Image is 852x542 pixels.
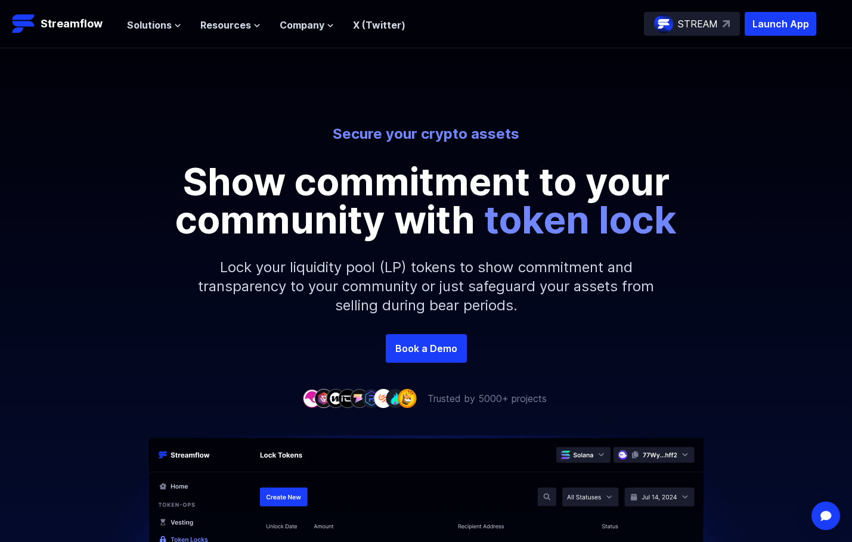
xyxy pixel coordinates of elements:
[280,18,324,32] span: Company
[374,389,393,407] img: company-7
[200,18,251,32] span: Resources
[362,389,381,407] img: company-6
[654,14,673,33] img: streamflow-logo-circle.png
[127,18,181,32] button: Solutions
[398,389,417,407] img: company-9
[811,501,840,530] div: Open Intercom Messenger
[96,124,757,144] p: Secure your crypto assets
[644,12,740,36] a: STREAM
[170,239,683,334] p: Lock your liquidity pool (LP) tokens to show commitment and transparency to your community or jus...
[314,389,333,407] img: company-2
[484,197,677,242] span: token lock
[326,389,345,407] img: company-3
[302,389,321,407] img: company-1
[386,334,467,363] a: Book a Demo
[427,391,547,406] p: Trusted by 5000+ projects
[353,19,405,31] a: X (Twitter)
[350,389,369,407] img: company-5
[12,12,36,36] img: Streamflow Logo
[41,15,103,32] p: Streamflow
[12,12,115,36] a: Streamflow
[158,163,695,239] p: Show commitment to your community with
[678,17,718,31] p: STREAM
[745,12,816,36] button: Launch App
[723,20,730,27] img: top-right-arrow.svg
[338,389,357,407] img: company-4
[386,389,405,407] img: company-8
[280,18,334,32] button: Company
[200,18,261,32] button: Resources
[127,18,172,32] span: Solutions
